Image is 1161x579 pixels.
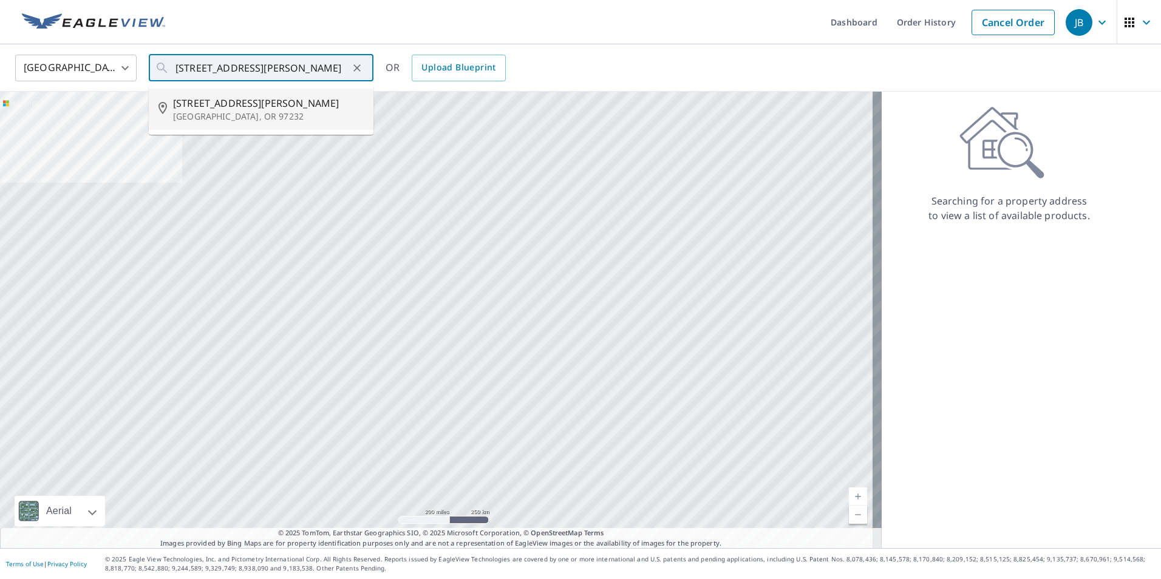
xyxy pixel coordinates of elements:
[15,496,105,526] div: Aerial
[849,506,867,524] a: Current Level 5, Zoom Out
[173,96,364,110] span: [STREET_ADDRESS][PERSON_NAME]
[47,560,87,568] a: Privacy Policy
[105,555,1155,573] p: © 2025 Eagle View Technologies, Inc. and Pictometry International Corp. All Rights Reserved. Repo...
[15,51,137,85] div: [GEOGRAPHIC_DATA]
[849,487,867,506] a: Current Level 5, Zoom In
[349,59,366,76] button: Clear
[972,10,1055,35] a: Cancel Order
[6,560,87,567] p: |
[584,528,604,537] a: Terms
[173,110,364,123] p: [GEOGRAPHIC_DATA], OR 97232
[386,55,506,81] div: OR
[412,55,505,81] a: Upload Blueprint
[175,51,349,85] input: Search by address or latitude-longitude
[421,60,495,75] span: Upload Blueprint
[278,528,604,538] span: © 2025 TomTom, Earthstar Geographics SIO, © 2025 Microsoft Corporation, ©
[1066,9,1092,36] div: JB
[22,13,165,32] img: EV Logo
[531,528,582,537] a: OpenStreetMap
[928,194,1091,223] p: Searching for a property address to view a list of available products.
[43,496,75,526] div: Aerial
[6,560,44,568] a: Terms of Use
